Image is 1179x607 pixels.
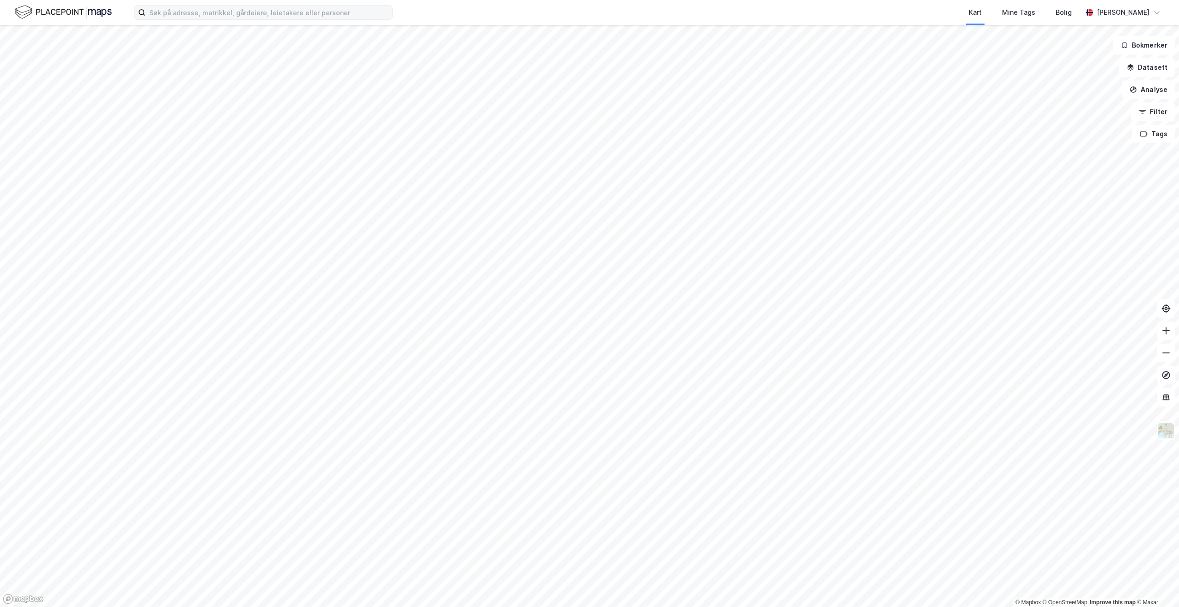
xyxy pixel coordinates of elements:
div: Kart [969,7,982,18]
button: Datasett [1119,58,1175,77]
a: Mapbox [1015,599,1041,606]
div: Bolig [1056,7,1072,18]
button: Bokmerker [1113,36,1175,55]
button: Analyse [1122,80,1175,99]
button: Tags [1132,125,1175,143]
img: logo.f888ab2527a4732fd821a326f86c7f29.svg [15,4,112,20]
a: Mapbox homepage [3,594,43,604]
a: OpenStreetMap [1043,599,1088,606]
div: Mine Tags [1002,7,1035,18]
div: [PERSON_NAME] [1097,7,1149,18]
img: Z [1157,422,1175,439]
input: Søk på adresse, matrikkel, gårdeiere, leietakere eller personer [146,6,392,19]
iframe: Chat Widget [1133,563,1179,607]
a: Improve this map [1090,599,1136,606]
button: Filter [1131,103,1175,121]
